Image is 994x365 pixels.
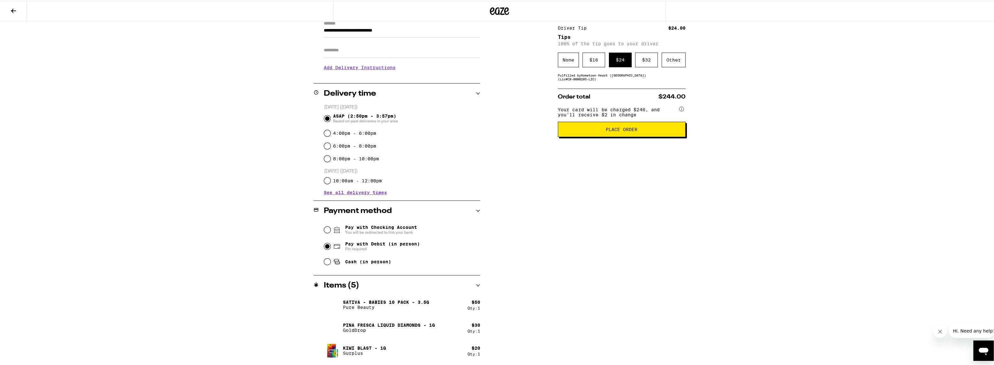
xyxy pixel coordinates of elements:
[467,305,480,309] div: Qty: 1
[324,74,480,79] p: We'll contact you at [PHONE_NUMBER] when we arrive
[324,189,387,194] button: See all delivery times
[333,113,398,123] span: ASAP (2:50pm - 3:57pm)
[558,121,686,136] button: Place Order
[4,4,46,10] span: Hi. Need any help?
[558,25,591,29] div: Driver Tip
[333,177,382,182] label: 10:00am - 12:00pm
[324,281,359,288] h2: Items ( 5 )
[343,345,386,350] p: Kiwi Blast - 1g
[343,327,435,332] p: GoldDrop
[324,318,342,336] img: Pina Fresca Liquid Diamonds - 1g
[333,118,398,123] span: Based on past deliveries in your area
[324,89,376,97] h2: Delivery time
[668,25,686,29] div: $24.00
[333,155,379,160] label: 8:00pm - 10:00pm
[582,52,605,66] div: $ 16
[345,240,420,245] span: Pay with Debit (in person)
[635,52,658,66] div: $ 32
[333,130,376,135] label: 4:00pm - 6:00pm
[343,304,429,309] p: Pure Beauty
[467,351,480,355] div: Qty: 1
[609,52,632,66] div: $ 24
[472,322,480,327] div: $ 30
[558,34,686,39] h5: Tips
[934,324,946,337] iframe: Close message
[558,40,686,45] p: 100% of the tip goes to your driver
[324,295,342,313] img: Sativa - Babies 10 Pack - 3.5g
[558,104,678,116] span: Your card will be charged $246, and you’ll receive $2 in change
[472,299,480,304] div: $ 50
[558,72,686,80] div: Fulfilled by Hometown Heart ([GEOGRAPHIC_DATA]) (Lic# C9-0000295-LIC )
[949,323,994,337] iframe: Message from company
[973,339,994,360] iframe: Button to launch messaging window
[343,299,429,304] p: Sativa - Babies 10 Pack - 3.5g
[324,103,480,109] p: [DATE] ([DATE])
[472,345,480,350] div: $ 20
[324,341,342,359] img: Kiwi Blast - 1g
[345,229,417,234] span: You will be redirected to link your bank
[606,126,637,131] span: Place Order
[345,224,417,234] span: Pay with Checking Account
[558,93,590,99] span: Order total
[324,59,480,74] h3: Add Delivery Instructions
[658,93,686,99] span: $244.00
[558,52,579,66] div: None
[345,245,420,251] span: Pin required
[343,322,435,327] p: Pina Fresca Liquid Diamonds - 1g
[345,258,391,263] span: Cash (in person)
[662,52,686,66] div: Other
[324,167,480,173] p: [DATE] ([DATE])
[343,350,386,355] p: Surplus
[333,142,376,148] label: 6:00pm - 8:00pm
[467,328,480,332] div: Qty: 1
[324,206,392,214] h2: Payment method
